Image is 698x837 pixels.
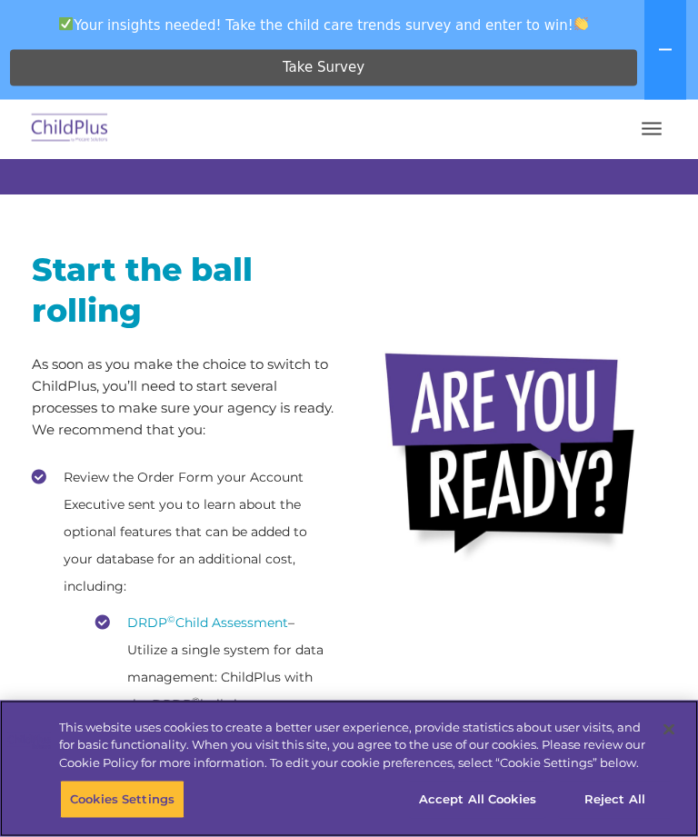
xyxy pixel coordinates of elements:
[95,610,335,719] li: – Utilize a single system for data management: ChildPlus with the DRDP built-in.
[409,781,546,819] button: Accept All Cookies
[167,614,175,626] sup: ©
[59,719,649,772] div: This website uses cookies to create a better user experience, provide statistics about user visit...
[59,17,73,31] img: ✅
[32,250,335,332] h2: Start the ball rolling
[649,710,689,750] button: Close
[127,615,288,632] a: DRDP©Child Assessment
[60,781,184,819] button: Cookies Settings
[10,50,637,86] a: Take Survey
[558,781,672,819] button: Reject All
[574,17,588,31] img: 👏
[7,7,641,43] span: Your insights needed! Take the child care trends survey and enter to win!
[32,354,335,442] p: As soon as you make the choice to switch to ChildPlus, you’ll need to start several processes to ...
[376,341,653,575] img: areyouready
[283,52,364,84] span: Take Survey
[192,696,200,708] sup: ©
[27,108,113,151] img: ChildPlus by Procare Solutions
